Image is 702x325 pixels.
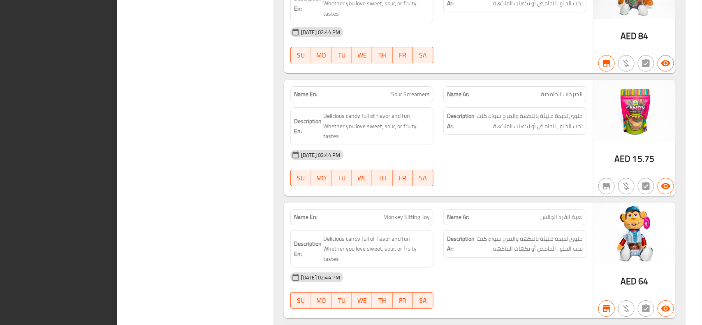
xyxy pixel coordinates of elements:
[618,300,635,317] button: Purchased item
[391,90,430,99] span: Sour Screamers
[355,172,369,184] span: WE
[294,116,322,136] strong: Description En:
[593,80,676,141] img: sour_screamer638949268260743089.jpg
[294,90,317,99] strong: Name En:
[294,239,322,259] strong: Description En:
[638,55,654,71] button: Not has choices
[396,295,410,307] span: FR
[323,234,430,264] span: Delicious candy full of flavor and fun Whether you love sweet, sour, or fruity tastes
[372,47,393,63] button: TH
[632,151,655,167] span: 15.75
[335,49,349,61] span: TU
[290,292,311,309] button: SU
[541,90,583,99] span: الصرخات الحامضة
[290,170,311,186] button: SU
[393,47,413,63] button: FR
[540,213,583,221] span: لعبة القرد الجالس
[413,170,433,186] button: SA
[298,274,343,281] span: [DATE] 02:44 PM
[311,292,332,309] button: MO
[298,151,343,159] span: [DATE] 02:44 PM
[331,170,352,186] button: TU
[335,295,349,307] span: TU
[396,172,410,184] span: FR
[476,234,583,254] span: حلوى لذيذة مليئة بالنكهة والمرح سواء كنت تحب الحلو , الحامض أو نكهات الفاكهة
[447,90,469,99] strong: Name Ar:
[352,292,373,309] button: WE
[352,47,373,63] button: WE
[614,151,630,167] span: AED
[638,300,654,317] button: Not has choices
[416,49,430,61] span: SA
[621,28,637,44] span: AED
[372,170,393,186] button: TH
[352,170,373,186] button: WE
[323,111,430,141] span: Delicious candy full of flavor and fun Whether you love sweet, sour, or fruity tastes
[335,172,349,184] span: TU
[658,178,674,194] button: Available
[315,172,329,184] span: MO
[331,47,352,63] button: TU
[416,295,430,307] span: SA
[372,292,393,309] button: TH
[393,292,413,309] button: FR
[311,170,332,186] button: MO
[638,178,654,194] button: Not has choices
[315,49,329,61] span: MO
[393,170,413,186] button: FR
[375,49,389,61] span: TH
[290,47,311,63] button: SU
[593,203,676,264] img: monkey_sitting_toy638949268366044133.jpg
[413,292,433,309] button: SA
[598,178,615,194] button: Not branch specific item
[639,273,649,289] span: 64
[294,172,308,184] span: SU
[447,213,469,221] strong: Name Ar:
[396,49,410,61] span: FR
[355,49,369,61] span: WE
[639,28,649,44] span: 84
[375,172,389,184] span: TH
[355,295,369,307] span: WE
[598,300,615,317] button: Branch specific item
[298,28,343,36] span: [DATE] 02:44 PM
[476,111,583,131] span: حلوى لذيذة مليئة بالنكهة والمرح سواء كنت تحب الحلو , الحامض أو نكهات الفاكهة
[618,178,635,194] button: Purchased item
[618,55,635,71] button: Purchased item
[383,213,430,221] span: Monkey Sitting Toy
[658,300,674,317] button: Available
[447,234,475,254] strong: Description Ar:
[331,292,352,309] button: TU
[294,295,308,307] span: SU
[375,295,389,307] span: TH
[658,55,674,71] button: Available
[311,47,332,63] button: MO
[598,55,615,71] button: Branch specific item
[413,47,433,63] button: SA
[447,111,475,131] strong: Description Ar:
[621,273,637,289] span: AED
[294,213,317,221] strong: Name En:
[416,172,430,184] span: SA
[315,295,329,307] span: MO
[294,49,308,61] span: SU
